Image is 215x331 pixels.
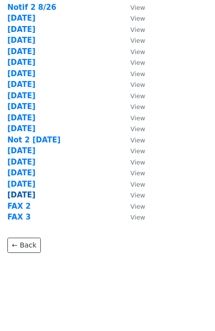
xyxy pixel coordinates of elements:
[121,25,145,34] a: View
[7,58,35,67] a: [DATE]
[130,181,145,188] small: View
[7,158,35,166] a: [DATE]
[166,284,215,331] iframe: Chat Widget
[130,147,145,155] small: View
[7,47,35,56] a: [DATE]
[130,59,145,66] small: View
[130,137,145,144] small: View
[7,146,35,155] a: [DATE]
[121,158,145,166] a: View
[130,125,145,133] small: View
[130,48,145,55] small: View
[7,3,56,12] a: Notif 2 8/26
[130,169,145,177] small: View
[121,58,145,67] a: View
[121,80,145,89] a: View
[130,192,145,199] small: View
[121,180,145,189] a: View
[130,4,145,11] small: View
[7,102,35,111] a: [DATE]
[7,180,35,189] a: [DATE]
[121,113,145,122] a: View
[7,202,31,211] a: FAX 2
[7,14,35,23] a: [DATE]
[121,213,145,221] a: View
[121,91,145,100] a: View
[7,213,31,221] a: FAX 3
[121,136,145,144] a: View
[130,159,145,166] small: View
[130,37,145,44] small: View
[130,114,145,122] small: View
[7,25,35,34] a: [DATE]
[7,91,35,100] a: [DATE]
[121,146,145,155] a: View
[130,203,145,210] small: View
[130,15,145,22] small: View
[7,168,35,177] a: [DATE]
[7,36,35,45] a: [DATE]
[130,70,145,78] small: View
[7,136,61,144] a: Not 2 [DATE]
[121,3,145,12] a: View
[121,14,145,23] a: View
[7,124,35,133] a: [DATE]
[7,238,41,253] a: ← Back
[130,103,145,110] small: View
[121,124,145,133] a: View
[121,47,145,56] a: View
[121,102,145,111] a: View
[121,69,145,78] a: View
[130,26,145,33] small: View
[130,81,145,88] small: View
[130,92,145,100] small: View
[7,69,35,78] a: [DATE]
[7,113,35,122] a: [DATE]
[7,80,35,89] a: [DATE]
[7,191,35,199] a: [DATE]
[121,168,145,177] a: View
[130,214,145,221] small: View
[121,36,145,45] a: View
[121,202,145,211] a: View
[121,191,145,199] a: View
